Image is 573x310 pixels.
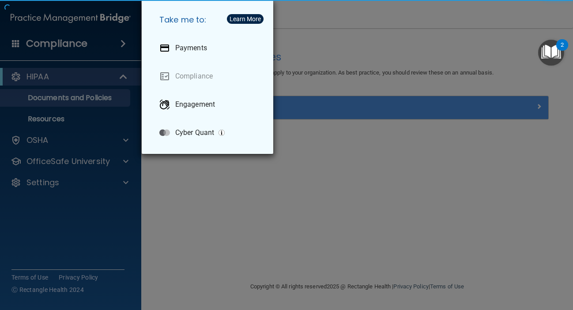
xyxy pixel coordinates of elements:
div: Learn More [230,16,261,22]
a: Cyber Quant [152,120,266,145]
p: Cyber Quant [175,128,214,137]
p: Engagement [175,100,215,109]
div: 2 [561,45,564,56]
button: Open Resource Center, 2 new notifications [538,40,564,66]
p: Payments [175,44,207,52]
a: Payments [152,36,266,60]
h5: Take me to: [152,7,266,32]
iframe: Drift Widget Chat Controller [420,264,562,299]
a: Compliance [152,64,266,89]
button: Learn More [227,14,264,24]
a: Engagement [152,92,266,117]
